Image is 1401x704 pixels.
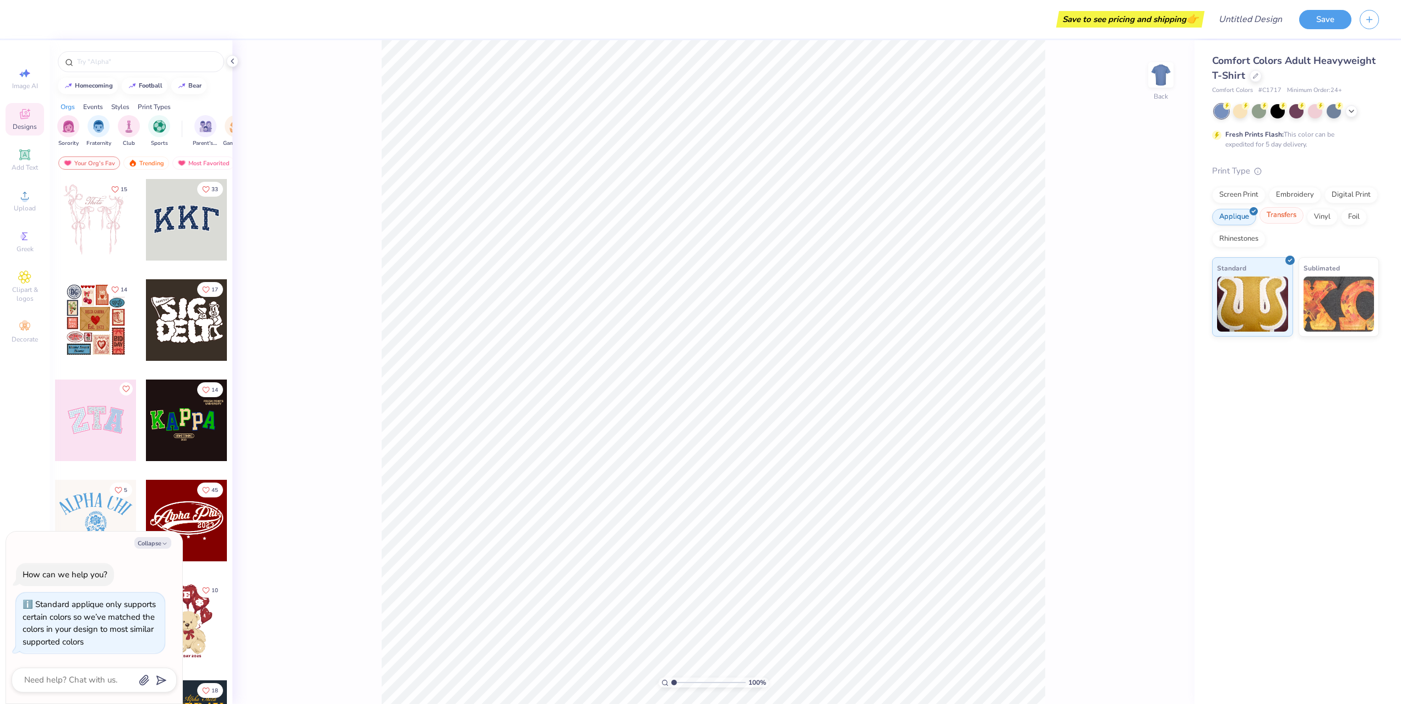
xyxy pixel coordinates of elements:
div: Vinyl [1307,209,1338,225]
div: Trending [123,156,169,170]
div: filter for Sorority [57,115,79,148]
div: Rhinestones [1212,231,1266,247]
button: filter button [148,115,170,148]
div: Back [1154,91,1168,101]
span: 10 [211,588,218,593]
img: Parent's Weekend Image [199,120,212,133]
div: homecoming [75,83,113,89]
span: 15 [121,187,127,192]
span: Image AI [12,82,38,90]
button: Save [1299,10,1351,29]
button: Like [120,382,133,396]
span: Sublimated [1304,262,1340,274]
div: This color can be expedited for 5 day delivery. [1225,129,1361,149]
button: homecoming [58,78,118,94]
span: Fraternity [86,139,111,148]
div: Events [83,102,103,112]
div: Most Favorited [172,156,235,170]
div: filter for Parent's Weekend [193,115,218,148]
button: filter button [57,115,79,148]
img: Sports Image [153,120,166,133]
span: # C1717 [1258,86,1281,95]
button: filter button [118,115,140,148]
button: filter button [193,115,218,148]
span: 14 [121,287,127,293]
span: 100 % [748,678,766,687]
span: Sorority [58,139,79,148]
img: Game Day Image [230,120,242,133]
span: 5 [124,488,127,493]
span: 👉 [1186,12,1198,25]
button: Like [197,483,223,497]
div: bear [188,83,202,89]
button: filter button [86,115,111,148]
button: filter button [223,115,248,148]
button: Like [197,583,223,598]
span: 18 [211,688,218,694]
span: Standard [1217,262,1246,274]
button: Like [106,182,132,197]
span: Comfort Colors Adult Heavyweight T-Shirt [1212,54,1376,82]
span: Greek [17,245,34,253]
span: Clipart & logos [6,285,44,303]
img: most_fav.gif [177,159,186,167]
div: Digital Print [1324,187,1378,203]
div: Save to see pricing and shipping [1059,11,1202,28]
div: Embroidery [1269,187,1321,203]
button: Like [197,282,223,297]
strong: Fresh Prints Flash: [1225,130,1284,139]
img: Standard [1217,277,1288,332]
img: trending.gif [128,159,137,167]
span: Minimum Order: 24 + [1287,86,1342,95]
span: 33 [211,187,218,192]
span: Add Text [12,163,38,172]
div: Styles [111,102,129,112]
img: Back [1150,64,1172,86]
div: Orgs [61,102,75,112]
img: trend_line.gif [177,83,186,89]
img: Fraternity Image [93,120,105,133]
div: Screen Print [1212,187,1266,203]
div: Print Type [1212,165,1379,177]
button: Like [110,483,132,497]
span: Game Day [223,139,248,148]
button: football [122,78,167,94]
img: most_fav.gif [63,159,72,167]
button: Like [197,182,223,197]
button: Like [197,683,223,698]
img: Club Image [123,120,135,133]
span: Sports [151,139,168,148]
img: trend_line.gif [128,83,137,89]
div: Standard applique only supports certain colors so we’ve matched the colors in your design to most... [23,599,156,647]
div: Your Org's Fav [58,156,120,170]
div: How can we help you? [23,569,107,580]
button: Collapse [134,537,171,549]
div: filter for Game Day [223,115,248,148]
span: 14 [211,387,218,393]
span: Comfort Colors [1212,86,1253,95]
div: football [139,83,162,89]
span: Designs [13,122,37,131]
div: filter for Fraternity [86,115,111,148]
button: bear [171,78,207,94]
button: Like [197,382,223,397]
button: Like [106,282,132,297]
span: Club [123,139,135,148]
span: 45 [211,488,218,493]
div: Print Types [138,102,171,112]
input: Untitled Design [1210,8,1291,30]
img: trend_line.gif [64,83,73,89]
span: Parent's Weekend [193,139,218,148]
span: 17 [211,287,218,293]
span: Decorate [12,335,38,344]
div: filter for Club [118,115,140,148]
span: Upload [14,204,36,213]
input: Try "Alpha" [76,56,217,67]
div: Foil [1341,209,1367,225]
div: Applique [1212,209,1256,225]
div: filter for Sports [148,115,170,148]
div: Transfers [1259,207,1304,224]
img: Sublimated [1304,277,1375,332]
img: Sorority Image [62,120,75,133]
